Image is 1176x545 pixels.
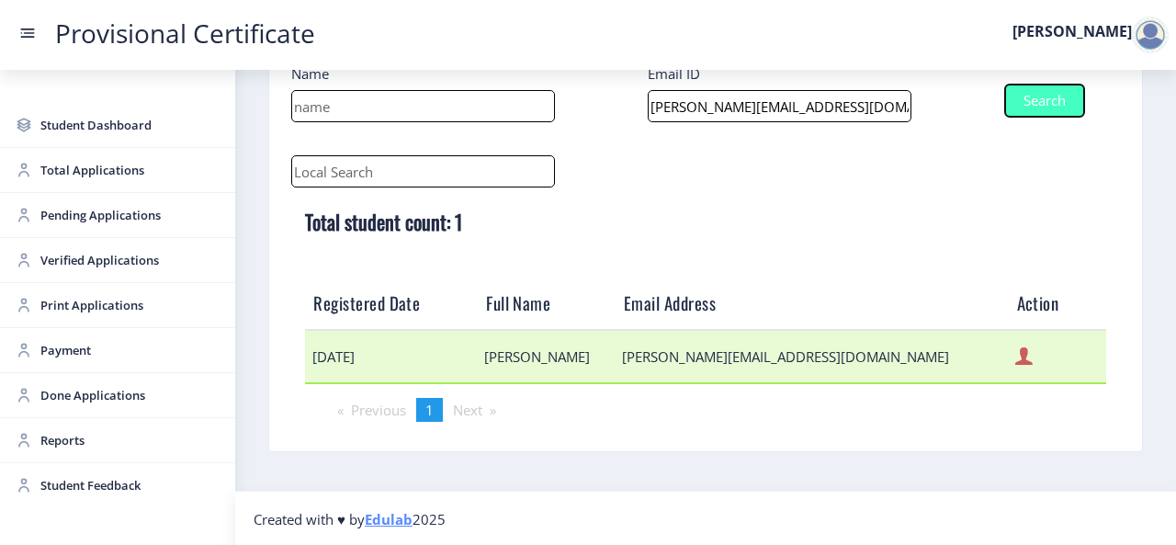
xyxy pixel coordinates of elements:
th: Action [1008,278,1106,330]
label: Email ID [648,64,700,83]
span: Done Applications [40,384,220,406]
input: name [291,90,555,122]
td: [DATE] [305,330,478,383]
label: Name [291,64,329,83]
span: Next [453,401,482,419]
span: Payment [40,339,220,361]
input: Local Search [291,155,555,187]
span: Created with ♥ by 2025 [254,510,446,528]
span: Total Applications [40,159,220,181]
th: Email Address [616,278,1009,330]
span: 1 [425,401,434,419]
th: Registered Date [305,278,478,330]
span: Previous [351,401,406,419]
input: email [648,90,911,122]
td: [PERSON_NAME] [478,330,616,383]
span: Print Applications [40,294,220,316]
ul: Pagination [291,398,1120,422]
a: Provisional Certificate [37,24,334,43]
label: [PERSON_NAME] [1012,24,1132,39]
span: Reports [40,429,220,451]
td: [PERSON_NAME][EMAIL_ADDRESS][DOMAIN_NAME] [616,330,1009,383]
span: Verified Applications [40,249,220,271]
span: Student Dashboard [40,114,220,136]
span: Student Feedback [40,474,220,496]
a: Edulab [365,510,413,528]
th: Full Name [478,278,616,330]
b: Total student count: 1 [305,207,462,236]
span: Pending Applications [40,204,220,226]
button: Search [1005,85,1084,117]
